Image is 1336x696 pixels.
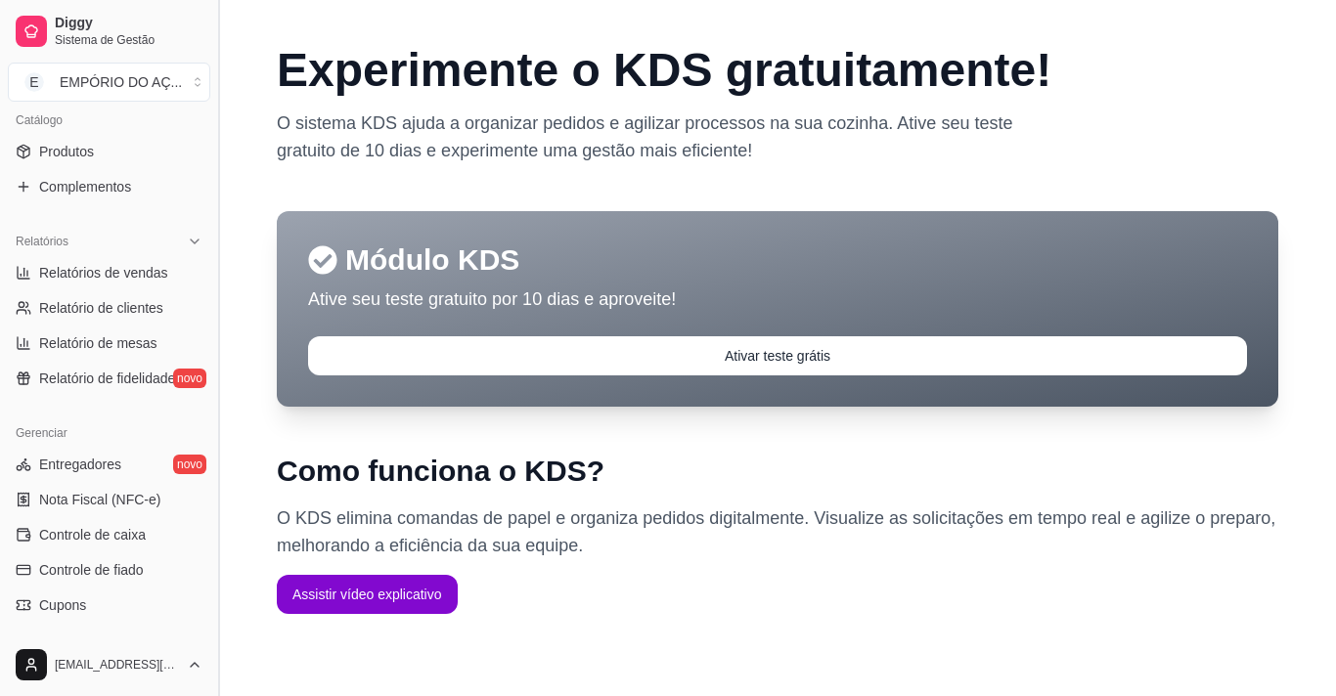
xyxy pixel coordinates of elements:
span: E [24,72,44,92]
button: Select a team [8,63,210,102]
a: Assistir vídeo explicativo [277,586,458,602]
a: DiggySistema de Gestão [8,8,210,55]
a: Entregadoresnovo [8,449,210,480]
button: Ativar teste grátis [308,336,1247,375]
a: Complementos [8,171,210,202]
span: Nota Fiscal (NFC-e) [39,490,160,509]
a: Controle de fiado [8,554,210,586]
span: [EMAIL_ADDRESS][DOMAIN_NAME] [55,657,179,673]
span: Clientes [39,631,89,650]
p: Módulo KDS [308,242,1247,278]
a: Relatório de mesas [8,327,210,359]
a: Produtos [8,136,210,167]
span: Controle de fiado [39,560,144,580]
span: Diggy [55,15,202,32]
div: Catálogo [8,105,210,136]
span: Relatórios de vendas [39,263,168,283]
p: O sistema KDS ajuda a organizar pedidos e agilizar processos na sua cozinha. Ative seu teste grat... [277,109,1028,164]
div: EMPÓRIO DO AÇ ... [60,72,182,92]
h2: Como funciona o KDS? [277,454,1278,489]
div: Gerenciar [8,417,210,449]
span: Controle de caixa [39,525,146,544]
a: Relatório de fidelidadenovo [8,363,210,394]
a: Cupons [8,589,210,621]
p: O KDS elimina comandas de papel e organiza pedidos digitalmente. Visualize as solicitações em tem... [277,504,1278,559]
span: Complementos [39,177,131,196]
a: Clientes [8,625,210,656]
a: Relatórios de vendas [8,257,210,288]
span: Relatórios [16,234,68,249]
p: Ative seu teste gratuito por 10 dias e aproveite! [308,285,1247,313]
h2: Experimente o KDS gratuitamente ! [277,47,1278,94]
span: Sistema de Gestão [55,32,202,48]
span: Cupons [39,595,86,615]
button: [EMAIL_ADDRESS][DOMAIN_NAME] [8,641,210,688]
span: Entregadores [39,455,121,474]
a: Controle de caixa [8,519,210,550]
span: Relatório de clientes [39,298,163,318]
span: Relatório de mesas [39,333,157,353]
a: Relatório de clientes [8,292,210,324]
a: Nota Fiscal (NFC-e) [8,484,210,515]
span: Produtos [39,142,94,161]
button: Assistir vídeo explicativo [277,575,458,614]
span: Relatório de fidelidade [39,369,175,388]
